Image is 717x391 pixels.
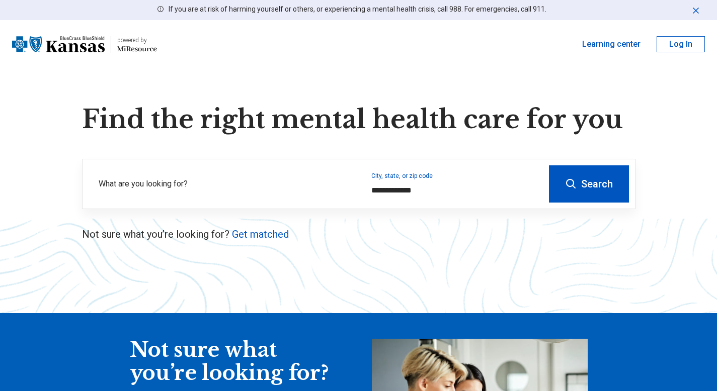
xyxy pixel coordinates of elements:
div: Not sure what you’re looking for? [130,339,331,384]
label: What are you looking for? [99,178,347,190]
p: Not sure what you’re looking for? [82,227,635,241]
div: powered by [117,36,157,45]
a: Learning center [582,38,641,50]
a: Blue Cross Blue Shield Kansaspowered by [12,32,157,56]
a: Get matched [232,228,289,240]
button: Dismiss [691,4,701,16]
button: Log In [657,36,705,52]
button: Search [549,165,629,203]
p: If you are at risk of harming yourself or others, or experiencing a mental health crisis, call 98... [169,4,546,15]
h1: Find the right mental health care for you [82,105,635,135]
img: Blue Cross Blue Shield Kansas [12,32,105,56]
